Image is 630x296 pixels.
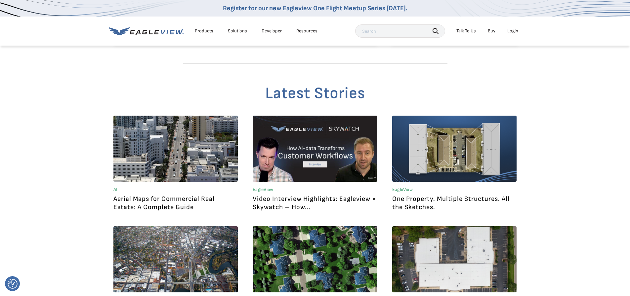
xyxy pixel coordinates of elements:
[113,187,117,192] a: AI
[113,116,238,182] a: Aerial Maps for Commercial Real Estate: A Complete Guide
[8,279,18,289] img: Revisit consent button
[262,28,282,34] a: Developer
[507,28,518,34] div: Login
[392,116,517,182] a: Overhead of two structures and corresponding 3D roof sketches for each.
[488,28,495,34] a: Buy
[456,28,476,34] div: Talk To Us
[296,28,317,34] div: Resources
[228,28,247,34] div: Solutions
[253,116,377,182] a: Patrick Gill, VP & General Manager of Commercial Imagery & Data at Eagleview, and James Slifierz,...
[223,4,407,12] a: Register for our new Eagleview One Flight Meetup Series [DATE].
[195,28,213,34] div: Products
[392,195,510,211] a: One Property. Multiple Structures. All the Sketches.
[113,195,215,211] a: Aerial Maps for Commercial Real Estate: A Complete Guide
[392,226,517,292] a: Aerial image of commercial building.
[355,24,445,38] input: Search
[253,226,377,292] a: Aerial view of a suburban neighborhood with houses, trees, and lawns, with rooftops outlined in b...
[253,187,273,192] a: EagleView
[253,195,376,211] a: Video Interview Highlights: Eagleview × Skywatch – How...
[113,226,238,292] a: GIS Mapping Tools: Features, Benefits, and How to Choose the Right Solution
[113,84,517,103] h3: Latest Stories
[8,279,18,289] button: Consent Preferences
[392,187,413,192] a: EagleView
